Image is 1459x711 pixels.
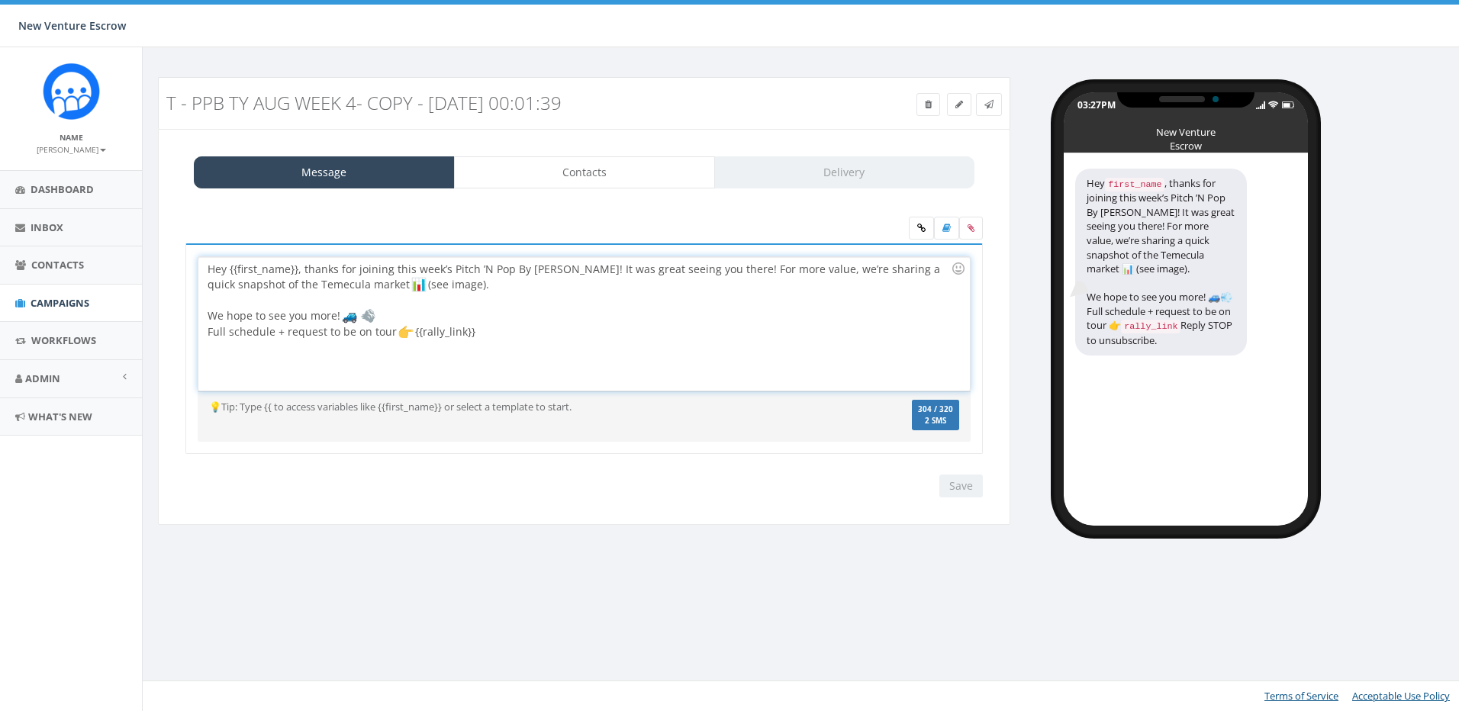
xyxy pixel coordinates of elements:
span: Edit Campaign [955,98,963,111]
span: Delete Campaign [925,98,932,111]
img: Rally_Corp_Icon_1.png [43,63,100,120]
img: 🚙 [342,308,357,323]
a: Acceptable Use Policy [1352,689,1450,703]
code: first_name [1105,178,1164,191]
div: Use the TAB key to insert emoji faster [949,259,968,278]
a: Contacts [454,156,715,188]
code: rally_link [1121,320,1180,333]
a: [PERSON_NAME] [37,142,106,156]
label: Insert Template Text [934,217,959,240]
span: Campaigns [31,296,89,310]
span: 2 SMS [918,417,953,425]
div: 03:27PM [1077,98,1116,111]
small: Name [60,132,83,143]
span: Send Test Message [984,98,994,111]
a: Terms of Service [1264,689,1338,703]
span: Contacts [31,258,84,272]
span: Attach your media [959,217,983,240]
span: Inbox [31,220,63,234]
span: 304 / 320 [918,404,953,414]
div: 💡Tip: Type {{ to access variables like {{first_name}} or select a template to start. [198,400,842,414]
a: Message [194,156,455,188]
div: Hey {{first_name}}, thanks for joining this week’s Pitch ’N Pop By [PERSON_NAME]! It was great se... [198,257,969,391]
h3: T - PPB TY Aug Week 4- Copy - [DATE] 00:01:39 [166,93,787,113]
span: New Venture Escrow [18,18,126,33]
div: New Venture Escrow [1148,125,1224,133]
img: 💨 [360,308,375,323]
small: [PERSON_NAME] [37,144,106,155]
span: What's New [28,410,92,423]
img: 👉 [398,324,414,339]
span: Workflows [31,333,96,347]
div: Hey , thanks for joining this week’s Pitch ’N Pop By [PERSON_NAME]! It was great seeing you there... [1075,169,1247,355]
span: Admin [25,372,60,385]
img: 📊 [411,277,427,292]
span: Dashboard [31,182,94,196]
